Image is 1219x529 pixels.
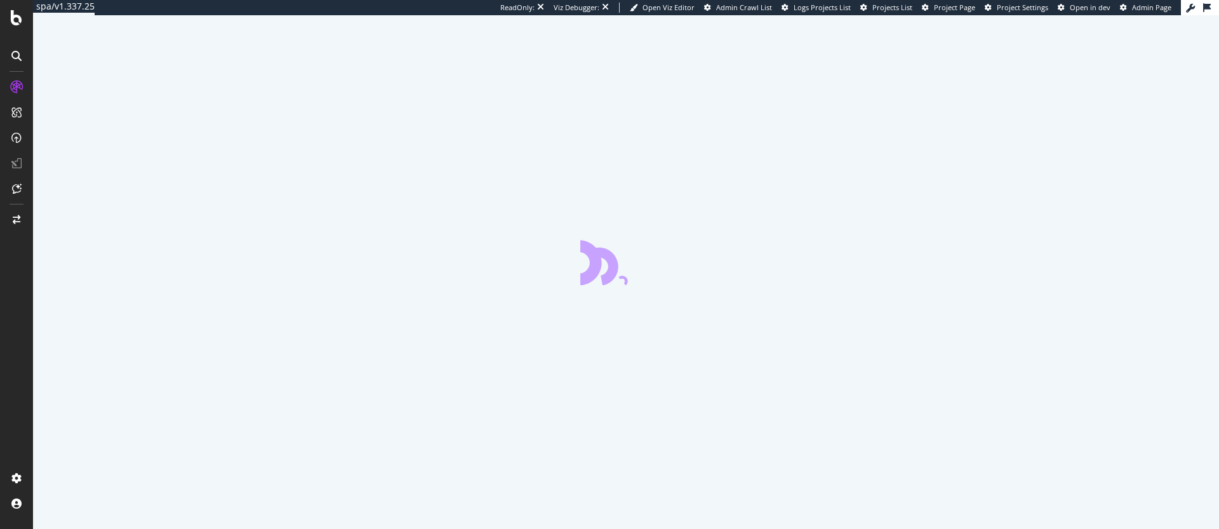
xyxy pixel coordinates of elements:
div: Viz Debugger: [554,3,599,13]
a: Admin Page [1120,3,1171,13]
span: Project Settings [997,3,1048,12]
div: animation [580,239,672,285]
a: Open in dev [1058,3,1110,13]
span: Logs Projects List [794,3,851,12]
span: Projects List [872,3,912,12]
a: Project Page [922,3,975,13]
span: Admin Page [1132,3,1171,12]
span: Admin Crawl List [716,3,772,12]
a: Logs Projects List [782,3,851,13]
a: Admin Crawl List [704,3,772,13]
a: Project Settings [985,3,1048,13]
a: Projects List [860,3,912,13]
span: Open in dev [1070,3,1110,12]
span: Open Viz Editor [643,3,695,12]
span: Project Page [934,3,975,12]
div: ReadOnly: [500,3,535,13]
a: Open Viz Editor [630,3,695,13]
